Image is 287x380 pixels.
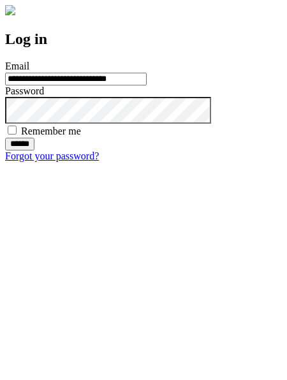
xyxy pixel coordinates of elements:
[5,61,29,71] label: Email
[5,5,15,15] img: logo-4e3dc11c47720685a147b03b5a06dd966a58ff35d612b21f08c02c0306f2b779.png
[21,126,81,136] label: Remember me
[5,150,99,161] a: Forgot your password?
[5,31,282,48] h2: Log in
[5,85,44,96] label: Password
